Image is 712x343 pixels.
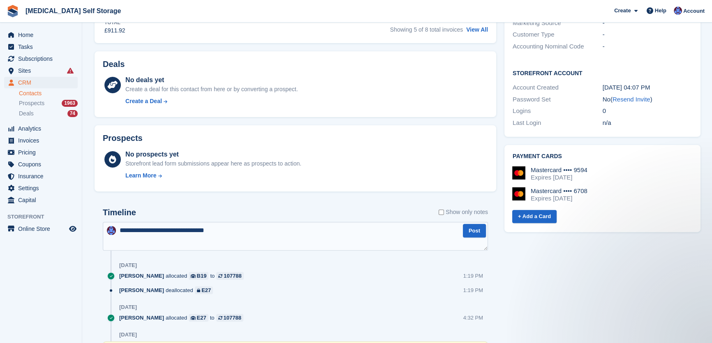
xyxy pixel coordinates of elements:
[18,223,67,235] span: Online Store
[4,123,78,134] a: menu
[201,286,211,294] div: E27
[19,90,78,97] a: Contacts
[513,153,692,160] h2: Payment cards
[119,304,137,311] div: [DATE]
[18,77,67,88] span: CRM
[119,272,164,280] span: [PERSON_NAME]
[19,110,34,117] span: Deals
[18,41,67,53] span: Tasks
[18,123,67,134] span: Analytics
[513,18,603,28] div: Marketing Source
[512,187,525,200] img: Mastercard Logo
[4,223,78,235] a: menu
[18,194,67,206] span: Capital
[18,182,67,194] span: Settings
[189,314,208,322] a: E27
[103,60,125,69] h2: Deals
[119,286,164,294] span: [PERSON_NAME]
[18,135,67,146] span: Invoices
[119,262,137,269] div: [DATE]
[4,194,78,206] a: menu
[18,65,67,76] span: Sites
[513,106,603,116] div: Logins
[125,85,298,94] div: Create a deal for this contact from here or by converting a prospect.
[439,208,444,216] input: Show only notes
[683,7,705,15] span: Account
[119,331,137,338] div: [DATE]
[224,272,241,280] div: 107788
[513,118,603,128] div: Last Login
[512,210,557,223] a: + Add a Card
[4,65,78,76] a: menu
[68,224,78,234] a: Preview store
[513,95,603,104] div: Password Set
[103,208,136,217] h2: Timeline
[463,314,483,322] div: 4:32 PM
[4,182,78,194] a: menu
[390,26,463,33] span: Showing 5 of 8 total invoices
[125,159,301,168] div: Storefront lead form submissions appear here as prospects to action.
[531,166,587,174] div: Mastercard •••• 9594
[531,187,587,195] div: Mastercard •••• 6708
[125,97,162,106] div: Create a Deal
[119,314,247,322] div: allocated to
[613,96,650,103] a: Resend Invite
[197,272,207,280] div: B19
[67,67,74,74] i: Smart entry sync failures have occurred
[4,170,78,182] a: menu
[603,42,693,51] div: -
[463,286,483,294] div: 1:19 PM
[4,41,78,53] a: menu
[104,26,125,35] div: £911.92
[463,272,483,280] div: 1:19 PM
[18,29,67,41] span: Home
[4,159,78,170] a: menu
[18,53,67,64] span: Subscriptions
[19,99,44,107] span: Prospects
[67,110,78,117] div: 74
[531,195,587,202] div: Expires [DATE]
[125,97,298,106] a: Create a Deal
[603,18,693,28] div: -
[119,272,248,280] div: allocated to
[22,4,124,18] a: [MEDICAL_DATA] Self Storage
[119,314,164,322] span: [PERSON_NAME]
[125,171,156,180] div: Learn More
[19,109,78,118] a: Deals 74
[466,26,488,33] a: View All
[18,170,67,182] span: Insurance
[4,135,78,146] a: menu
[125,75,298,85] div: No deals yet
[513,42,603,51] div: Accounting Nominal Code
[7,5,19,17] img: stora-icon-8386f47178a22dfd0bd8f6a31ec36ba5ce8667c1dd55bd0f319d3a0aa187defe.svg
[603,118,693,128] div: n/a
[195,286,213,294] a: E27
[655,7,666,15] span: Help
[18,159,67,170] span: Coupons
[197,314,206,322] div: E27
[216,272,243,280] a: 107788
[531,174,587,181] div: Expires [DATE]
[4,29,78,41] a: menu
[603,30,693,39] div: -
[603,95,693,104] div: No
[62,100,78,107] div: 1963
[119,286,217,294] div: deallocated
[104,19,125,26] div: Total
[4,147,78,158] a: menu
[439,208,488,216] label: Show only notes
[513,69,692,77] h2: Storefront Account
[513,30,603,39] div: Customer Type
[7,213,82,221] span: Storefront
[513,83,603,92] div: Account Created
[18,147,67,158] span: Pricing
[107,226,116,235] img: Helen Walker
[216,314,243,322] a: 107788
[463,224,486,237] button: Post
[125,150,301,159] div: No prospects yet
[603,106,693,116] div: 0
[19,99,78,108] a: Prospects 1963
[614,7,631,15] span: Create
[603,83,693,92] div: [DATE] 04:07 PM
[610,96,652,103] span: ( )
